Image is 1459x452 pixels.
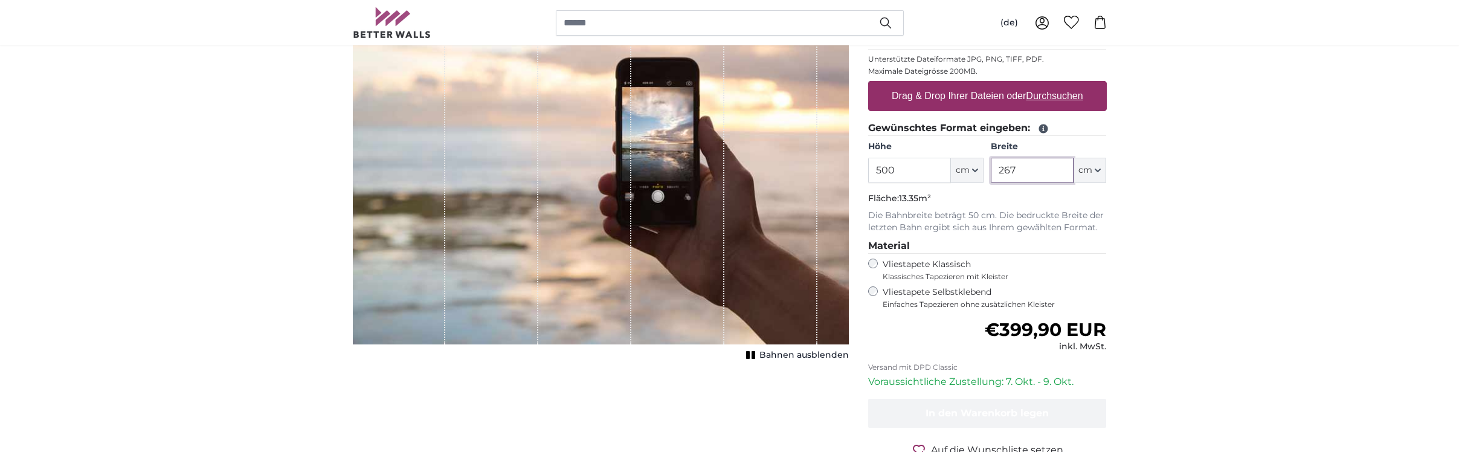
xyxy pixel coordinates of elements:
legend: Gewünschtes Format eingeben: [868,121,1107,136]
div: inkl. MwSt. [985,341,1106,353]
u: Durchsuchen [1026,91,1083,101]
span: Bahnen ausblenden [759,349,849,361]
p: Maximale Dateigrösse 200MB. [868,66,1107,76]
span: 13.35m² [899,193,931,204]
span: €399,90 EUR [985,318,1106,341]
p: Unterstützte Dateiformate JPG, PNG, TIFF, PDF. [868,54,1107,64]
img: Betterwalls [353,7,431,38]
button: (de) [991,12,1028,34]
span: Klassisches Tapezieren mit Kleister [883,272,1097,282]
label: Drag & Drop Ihrer Dateien oder [887,84,1088,108]
legend: Material [868,239,1107,254]
p: Die Bahnbreite beträgt 50 cm. Die bedruckte Breite der letzten Bahn ergibt sich aus Ihrem gewählt... [868,210,1107,234]
span: cm [1078,164,1092,176]
span: In den Warenkorb legen [926,407,1049,419]
label: Vliestapete Klassisch [883,259,1097,282]
button: cm [951,158,984,183]
label: Höhe [868,141,984,153]
p: Voraussichtliche Zustellung: 7. Okt. - 9. Okt. [868,375,1107,389]
button: In den Warenkorb legen [868,399,1107,428]
span: cm [956,164,970,176]
button: Bahnen ausblenden [742,347,849,364]
label: Vliestapete Selbstklebend [883,286,1107,309]
p: Versand mit DPD Classic [868,363,1107,372]
p: Fläche: [868,193,1107,205]
span: Einfaches Tapezieren ohne zusätzlichen Kleister [883,300,1107,309]
button: cm [1074,158,1106,183]
label: Breite [991,141,1106,153]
